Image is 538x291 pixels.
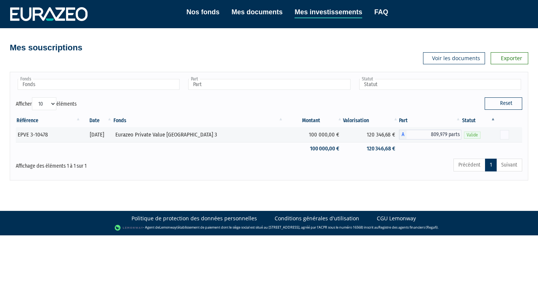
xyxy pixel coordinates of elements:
[378,225,438,230] a: Registre des agents financiers (Regafi)
[343,142,399,155] td: 120 346,68 €
[115,224,144,232] img: logo-lemonway.png
[343,114,399,127] th: Valorisation: activer pour trier la colonne par ordre croissant
[18,131,79,139] div: EPVE 3-10478
[496,159,522,171] a: Suivant
[284,114,343,127] th: Montant: activer pour trier la colonne par ordre croissant
[50,133,54,137] i: [Français] Personne physique
[10,43,82,52] h4: Mes souscriptions
[186,7,219,17] a: Nos fonds
[377,215,416,222] a: CGU Lemonway
[461,114,496,127] th: Statut : activer pour trier la colonne par ordre d&eacute;croissant
[84,131,110,139] div: [DATE]
[464,132,481,139] span: Valide
[231,7,283,17] a: Mes documents
[32,97,56,110] select: Afficheréléments
[453,159,485,171] a: Précédent
[284,142,343,155] td: 100 000,00 €
[131,215,257,222] a: Politique de protection des données personnelles
[343,127,399,142] td: 120 346,68 €
[284,127,343,142] td: 100 000,00 €
[485,97,522,109] button: Reset
[399,130,461,139] div: A - Eurazeo Private Value Europe 3
[115,131,281,139] div: Eurazeo Private Value [GEOGRAPHIC_DATA] 3
[399,130,407,139] span: A
[81,114,112,127] th: Date: activer pour trier la colonne par ordre croissant
[423,52,485,64] a: Voir les documents
[275,215,359,222] a: Conditions générales d'utilisation
[159,225,177,230] a: Lemonway
[16,158,220,170] div: Affichage des éléments 1 à 1 sur 1
[399,114,461,127] th: Part: activer pour trier la colonne par ordre croissant
[10,7,88,21] img: 1732889491-logotype_eurazeo_blanc_rvb.png
[113,114,284,127] th: Fonds: activer pour trier la colonne par ordre croissant
[16,114,81,127] th: Référence : activer pour trier la colonne par ordre croissant
[491,52,528,64] a: Exporter
[295,7,362,18] a: Mes investissements
[407,130,461,139] span: 809,979 parts
[8,224,530,232] div: - Agent de (établissement de paiement dont le siège social est situé au [STREET_ADDRESS], agréé p...
[374,7,388,17] a: FAQ
[485,159,497,171] a: 1
[16,97,77,110] label: Afficher éléments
